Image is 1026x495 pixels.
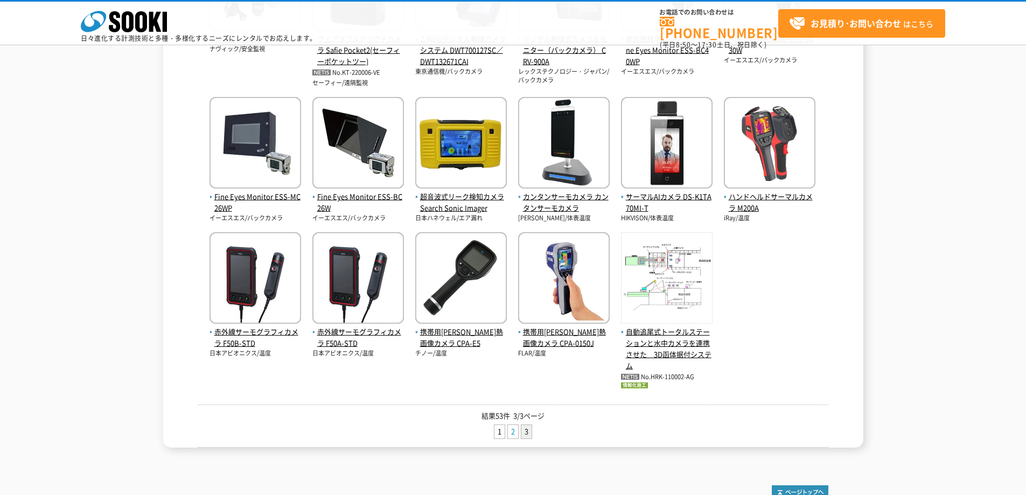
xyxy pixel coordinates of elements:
[518,33,610,67] span: デジタル無線式カメラ＆モニター（バックカメラ） CRV-900A
[312,79,404,88] p: セーフィー/遠隔監視
[518,214,610,223] p: [PERSON_NAME]/体表温度
[621,214,713,223] p: HIKVISON/体表温度
[312,349,404,358] p: 日本アビオニクス/温度
[415,232,507,326] img: CPA-E5
[312,232,404,326] img: F50A-STD
[312,316,404,349] a: 赤外線サーモグラフィカメラ F50A-STD
[660,40,766,50] span: (平日 ～ 土日、祝日除く)
[312,67,404,79] p: No.KT-220006-VE
[518,349,610,358] p: FLAR/温度
[210,326,301,349] span: 赤外線サーモグラフィカメラ F50B-STD
[415,33,507,67] span: 2.4GHzデジタル無線カメラシステム DWT700127SC／DWT132671CAI
[210,349,301,358] p: 日本アビオニクス/温度
[210,316,301,349] a: 赤外線サーモグラフィカメラ F50B-STD
[210,191,301,214] span: Fine Eyes Monitor ESS-MC26WP
[621,67,713,76] p: イーエスエス/バックカメラ
[518,326,610,349] span: 携帯用[PERSON_NAME]熱画像カメラ CPA-0150J
[518,67,610,85] p: レックステクノロジー・ジャパン/バックカメラ
[415,326,507,349] span: 携帯用[PERSON_NAME]熱画像カメラ CPA-E5
[724,214,815,223] p: iRay/温度
[518,232,610,326] img: CPA-0150J
[724,180,815,214] a: ハンドヘルドサーマルカメラ M200A
[518,316,610,349] a: 携帯用[PERSON_NAME]熱画像カメラ CPA-0150J
[724,191,815,214] span: ハンドヘルドサーマルカメラ M200A
[518,191,610,214] span: カンタンサーモカメラ カンタンサーモカメラ
[312,33,404,67] span: ウェアラブルクラウドカメラ Safie Pocket2(セーフィーポケットツー)
[415,316,507,349] a: 携帯用[PERSON_NAME]熱画像カメラ CPA-E5
[415,67,507,76] p: 東京通信機/バックカメラ
[778,9,945,38] a: お見積り･お問い合わせはこちら
[312,191,404,214] span: Fine Eyes Monitor ESS-BC26W
[621,326,713,371] span: 自動追尾式トータルステーションと水中カメラを連携させた 3D函体据付システム
[811,17,901,30] strong: お見積り･お問い合わせ
[676,40,691,50] span: 8:50
[521,424,532,439] li: 3
[415,97,507,191] img: Search Sonic Imager
[198,410,828,422] p: 結果53件 3/3ページ
[621,372,713,383] p: No.HRK-110002-AG
[494,425,505,438] a: 1
[210,180,301,214] a: Fine Eyes Monitor ESS-MC26WP
[621,180,713,214] a: サーマルAIカメラ DS-K1TA70MI-T
[621,232,713,326] img: 自動追尾式トータルステーションと水中カメラを連携させた 3D函体据付システム
[415,349,507,358] p: チノー/温度
[621,97,713,191] img: DS-K1TA70MI-T
[518,180,610,214] a: カンタンサーモカメラ カンタンサーモカメラ
[789,16,933,32] span: はこちら
[697,40,717,50] span: 17:30
[312,326,404,349] span: 赤外線サーモグラフィカメラ F50A-STD
[660,9,778,16] span: お電話でのお問い合わせは
[415,180,507,214] a: 超音波式リーク検知カメラ Search Sonic Imager
[724,97,815,191] img: M200A
[415,191,507,214] span: 超音波式リーク検知カメラ Search Sonic Imager
[518,97,610,191] img: カンタンサーモカメラ
[415,214,507,223] p: 日本ハネウェル/エア漏れ
[621,382,648,388] img: 情報化施工
[210,214,301,223] p: イーエスエス/バックカメラ
[210,232,301,326] img: F50B-STD
[621,33,713,67] span: 建設機械用バックカメラ Fine Eyes Monitor ESS-BC40WP
[508,425,518,438] a: 2
[312,214,404,223] p: イーエスエス/バックカメラ
[621,191,713,214] span: サーマルAIカメラ DS-K1TA70MI-T
[724,56,815,65] p: イーエスエス/バックカメラ
[312,180,404,214] a: Fine Eyes Monitor ESS-BC26W
[81,35,317,41] p: 日々進化する計測技術と多種・多様化するニーズにレンタルでお応えします。
[660,17,778,39] a: [PHONE_NUMBER]
[210,97,301,191] img: ESS-MC26WP
[621,316,713,372] a: 自動追尾式トータルステーションと水中カメラを連携させた 3D函体据付システム
[312,97,404,191] img: ESS-BC26W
